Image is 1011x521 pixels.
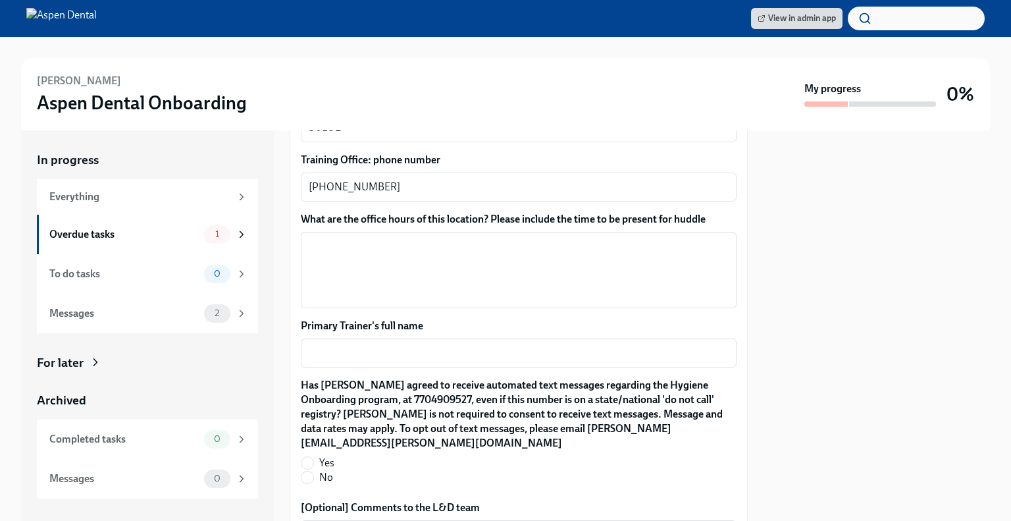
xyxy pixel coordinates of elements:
span: 0 [206,434,228,444]
a: Messages2 [37,294,258,333]
div: Messages [49,306,199,321]
span: Yes [319,456,334,470]
a: To do tasks0 [37,254,258,294]
div: Everything [49,190,230,204]
div: For later [37,354,84,371]
strong: My progress [804,82,861,96]
label: Primary Trainer's full name [301,319,737,333]
div: Messages [49,472,199,486]
label: What are the office hours of this location? Please include the time to be present for huddle [301,212,737,227]
label: [Optional] Comments to the L&D team [301,501,737,515]
h3: Aspen Dental Onboarding [37,91,247,115]
a: For later [37,354,258,371]
span: 0 [206,474,228,483]
label: Has [PERSON_NAME] agreed to receive automated text messages regarding the Hygiene Onboarding prog... [301,378,737,451]
div: Completed tasks [49,432,199,447]
a: In progress [37,151,258,169]
span: 1 [207,229,227,239]
span: 0 [206,269,228,279]
img: Aspen Dental [26,8,97,29]
div: Overdue tasks [49,227,199,242]
div: To do tasks [49,267,199,281]
span: 2 [207,308,227,318]
a: Messages0 [37,459,258,499]
label: Training Office: phone number [301,153,737,167]
textarea: [PHONE_NUMBER] [309,179,729,195]
a: Archived [37,392,258,409]
h6: [PERSON_NAME] [37,74,121,88]
a: View in admin app [751,8,842,29]
a: Overdue tasks1 [37,215,258,254]
a: Everything [37,179,258,215]
a: Completed tasks0 [37,420,258,459]
span: View in admin app [758,12,836,25]
h3: 0% [946,82,974,106]
span: No [319,470,333,485]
